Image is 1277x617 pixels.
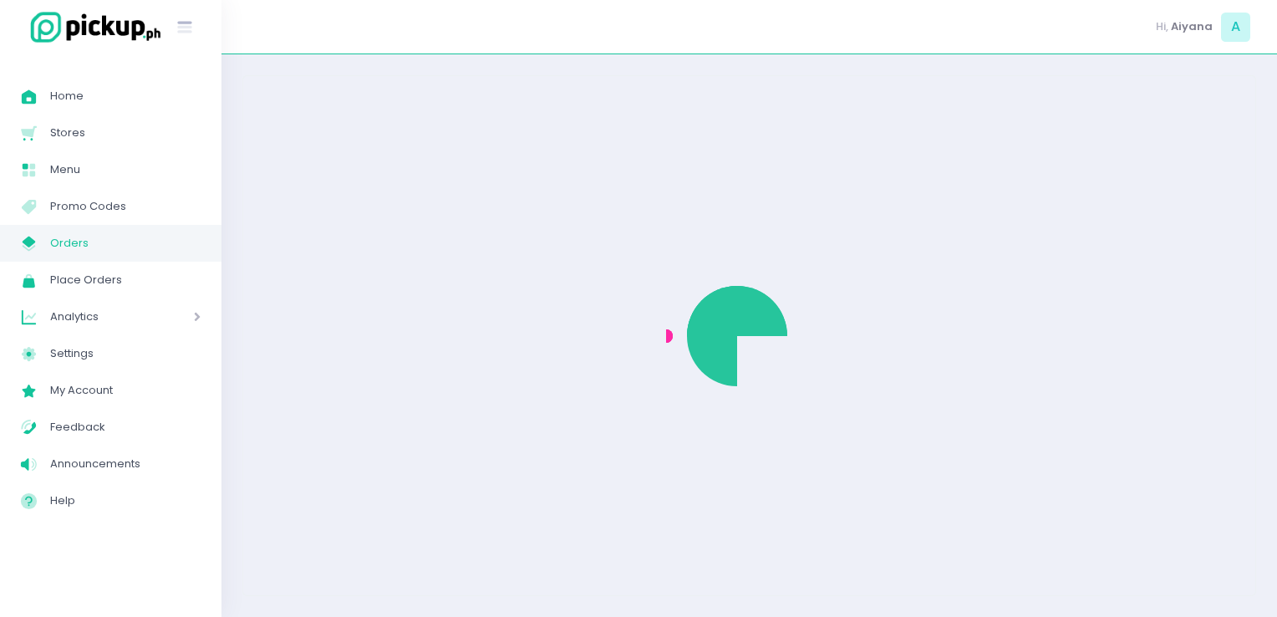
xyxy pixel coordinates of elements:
[50,490,201,512] span: Help
[50,122,201,144] span: Stores
[50,85,201,107] span: Home
[50,269,201,291] span: Place Orders
[1171,18,1213,35] span: Aiyana
[50,306,146,328] span: Analytics
[1156,18,1168,35] span: Hi,
[50,416,201,438] span: Feedback
[50,196,201,217] span: Promo Codes
[50,343,201,365] span: Settings
[50,380,201,401] span: My Account
[21,9,163,45] img: logo
[1221,13,1250,42] span: A
[50,232,201,254] span: Orders
[50,453,201,475] span: Announcements
[50,159,201,181] span: Menu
